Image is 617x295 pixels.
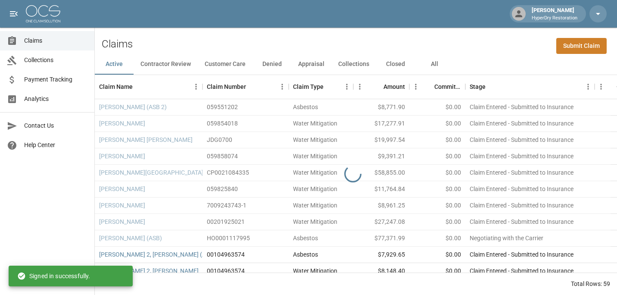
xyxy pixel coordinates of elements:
div: dynamic tabs [95,54,617,75]
div: Total Rows: 59 [571,279,610,288]
span: Analytics [24,94,87,104]
div: $7,929.65 [353,247,409,263]
button: Sort [422,81,434,93]
button: Denied [252,54,291,75]
button: Appraisal [291,54,331,75]
div: $8,148.40 [353,263,409,279]
div: Committed Amount [434,75,461,99]
div: Water Mitigation [293,267,337,275]
div: Amount [353,75,409,99]
button: Menu [353,80,366,93]
a: Submit Claim [556,38,607,54]
button: Active [95,54,134,75]
div: 00104963574 [207,250,245,259]
span: Payment Tracking [24,75,87,84]
div: Claim Type [289,75,353,99]
div: Asbestos [293,250,318,259]
span: Help Center [24,141,87,150]
div: Amount [383,75,405,99]
button: Menu [340,80,353,93]
button: Collections [331,54,376,75]
div: Stage [465,75,595,99]
div: Claim Name [95,75,203,99]
div: Claim Number [207,75,246,99]
span: Claims [24,36,87,45]
div: Committed Amount [409,75,465,99]
span: Contact Us [24,121,87,130]
div: Claim Entered - Submitted to Insurance [470,250,573,259]
button: Menu [276,80,289,93]
button: Menu [190,80,203,93]
button: Sort [324,81,336,93]
div: 00104963574 [207,267,245,275]
button: open drawer [5,5,22,22]
div: $0.00 [409,247,465,263]
button: Menu [409,80,422,93]
div: [PERSON_NAME] [528,6,581,22]
button: Sort [246,81,258,93]
div: Stage [470,75,486,99]
div: $0.00 [409,263,465,279]
button: Contractor Review [134,54,198,75]
h2: Claims [102,38,133,50]
button: Menu [582,80,595,93]
div: Claim Name [99,75,133,99]
p: HyperDry Restoration [532,15,577,22]
button: Sort [486,81,498,93]
button: Menu [595,80,608,93]
button: Sort [133,81,145,93]
a: [PERSON_NAME] 2, [PERSON_NAME] [99,267,199,275]
span: Collections [24,56,87,65]
button: Customer Care [198,54,252,75]
div: Claim Entered - Submitted to Insurance [470,267,573,275]
button: Closed [376,54,415,75]
div: Claim Type [293,75,324,99]
button: Sort [371,81,383,93]
button: All [415,54,454,75]
img: ocs-logo-white-transparent.png [26,5,60,22]
a: [PERSON_NAME] 2, [PERSON_NAME] (ASB) [99,250,215,259]
div: Signed in successfully. [17,268,90,284]
div: Claim Number [203,75,289,99]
